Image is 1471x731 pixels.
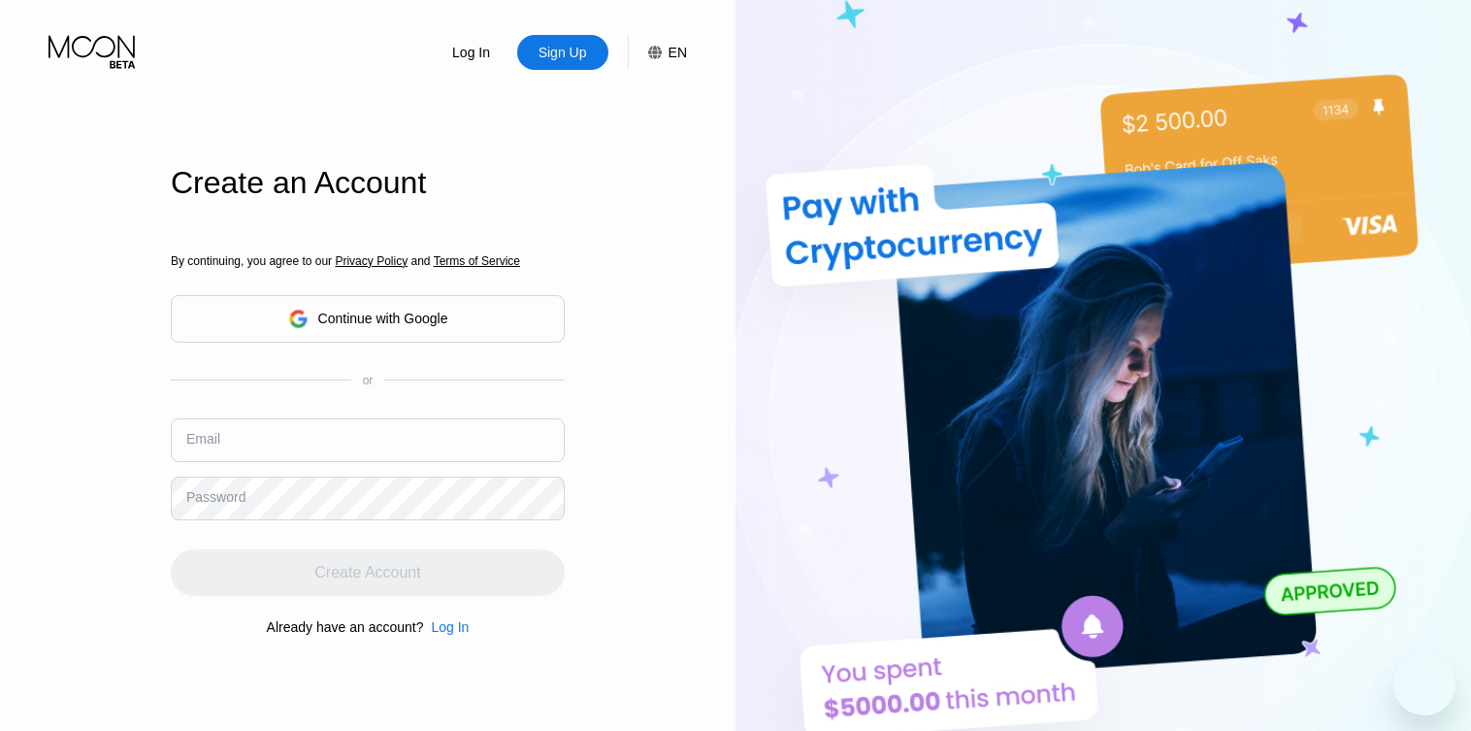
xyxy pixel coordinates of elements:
div: Create an Account [171,165,565,201]
div: Already have an account? [267,619,424,635]
div: Password [186,489,245,505]
div: Log In [423,619,469,635]
span: Terms of Service [434,254,520,268]
div: Log In [426,35,517,70]
div: EN [669,45,687,60]
div: Log In [450,43,492,62]
span: and [408,254,434,268]
div: EN [628,35,687,70]
span: Privacy Policy [335,254,408,268]
div: By continuing, you agree to our [171,254,565,268]
div: Sign Up [537,43,589,62]
div: or [363,374,374,387]
div: Email [186,431,220,447]
div: Sign Up [517,35,608,70]
div: Continue with Google [171,295,565,343]
div: Log In [431,619,469,635]
iframe: Button to launch messaging window [1393,653,1455,715]
div: Continue with Google [318,311,448,326]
